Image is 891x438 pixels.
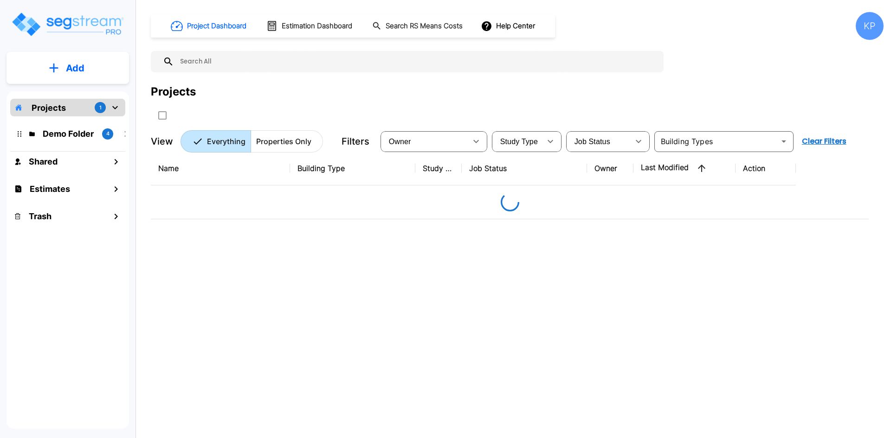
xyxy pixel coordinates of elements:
[207,136,245,147] p: Everything
[342,134,369,148] p: Filters
[462,152,587,185] th: Job Status
[777,135,790,148] button: Open
[167,16,252,36] button: Project Dashboard
[151,83,196,100] div: Projects
[174,51,659,72] input: Search All
[29,210,52,222] h1: Trash
[575,138,610,146] span: Job Status
[415,152,462,185] th: Study Type
[368,17,468,35] button: Search RS Means Costs
[29,155,58,168] h1: Shared
[151,152,290,185] th: Name
[32,102,66,114] p: Projects
[251,130,323,152] button: Properties Only
[633,152,736,185] th: Last Modified
[736,152,796,185] th: Action
[43,127,95,140] p: Demo Folder
[181,130,251,152] button: Everything
[657,135,775,148] input: Building Types
[11,11,124,38] img: Logo
[500,138,538,146] span: Study Type
[494,128,541,154] div: Select
[66,61,84,75] p: Add
[290,152,415,185] th: Building Type
[6,55,129,82] button: Add
[856,12,884,40] div: KP
[30,183,70,195] h1: Estimates
[587,152,633,185] th: Owner
[99,104,102,112] p: 1
[256,136,311,147] p: Properties Only
[382,128,467,154] div: Select
[181,130,323,152] div: Platform
[798,132,850,151] button: Clear Filters
[389,138,411,146] span: Owner
[386,21,463,32] h1: Search RS Means Costs
[151,134,173,148] p: View
[106,130,110,138] p: 4
[568,128,629,154] div: Select
[479,17,539,35] button: Help Center
[187,21,246,32] h1: Project Dashboard
[282,21,352,32] h1: Estimation Dashboard
[153,106,172,125] button: SelectAll
[263,16,357,36] button: Estimation Dashboard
